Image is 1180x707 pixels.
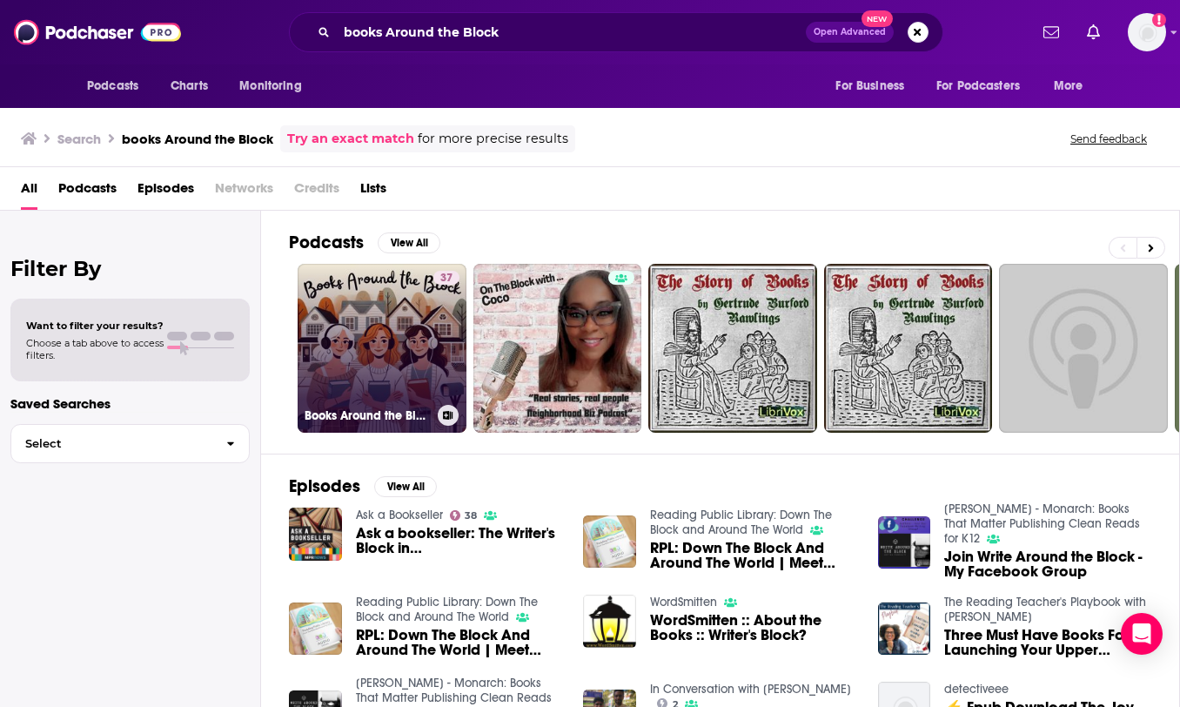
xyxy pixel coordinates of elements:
[356,628,563,657] span: RPL: Down The Block And Around The World | Meet [PERSON_NAME]
[14,16,181,49] img: Podchaser - Follow, Share and Rate Podcasts
[1152,13,1166,27] svg: Add a profile image
[650,613,857,643] a: WordSmitten :: About the Books :: Writer's Block?
[227,70,324,103] button: open menu
[925,70,1045,103] button: open menu
[1128,13,1166,51] span: Logged in as jessicalaino
[835,74,904,98] span: For Business
[356,508,443,522] a: Ask a Bookseller
[10,256,250,281] h2: Filter By
[1128,13,1166,51] img: User Profile
[583,595,636,648] img: WordSmitten :: About the Books :: Writer's Block?
[650,595,717,609] a: WordSmitten
[944,628,1151,657] a: Three Must Have Books For Launching Your Upper Elementary Reading Block
[356,595,538,624] a: Reading Public Library: Down The Block and Around The World
[944,595,1146,624] a: The Reading Teacher's Playbook with Eva Mireles
[418,129,568,149] span: for more precise results
[936,74,1020,98] span: For Podcasters
[465,512,477,520] span: 38
[374,476,437,497] button: View All
[159,70,218,103] a: Charts
[289,475,437,497] a: EpisodesView All
[356,628,563,657] a: RPL: Down The Block And Around The World | Meet Marissa Guidara
[650,508,832,537] a: Reading Public Library: Down The Block and Around The World
[289,232,440,253] a: PodcastsView All
[294,174,339,210] span: Credits
[1054,74,1083,98] span: More
[289,508,342,561] img: Ask a bookseller: The Writer's Block in Las Vegas
[137,174,194,210] a: Episodes
[1080,17,1107,47] a: Show notifications dropdown
[239,74,301,98] span: Monitoring
[360,174,386,210] a: Lists
[215,174,273,210] span: Networks
[583,515,636,569] img: RPL: Down The Block And Around The World | Meet Ashly Roman
[378,232,440,253] button: View All
[1065,131,1152,146] button: Send feedback
[287,129,414,149] a: Try an exact match
[944,682,1009,697] a: detectiveee
[356,526,563,555] a: Ask a bookseller: The Writer's Block in Las Vegas
[878,516,931,569] img: Join Write Around the Block - My Facebook Group
[26,320,164,332] span: Want to filter your results?
[171,74,208,98] span: Charts
[650,541,857,570] a: RPL: Down The Block And Around The World | Meet Ashly Roman
[57,131,101,147] h3: Search
[10,395,250,412] p: Saved Searches
[806,22,894,43] button: Open AdvancedNew
[944,549,1151,579] a: Join Write Around the Block - My Facebook Group
[26,337,164,361] span: Choose a tab above to access filters.
[21,174,37,210] a: All
[11,438,212,449] span: Select
[450,510,478,521] a: 38
[862,10,893,27] span: New
[305,408,431,423] h3: Books Around the Block
[122,131,273,147] h3: books Around the Block
[289,475,360,497] h2: Episodes
[289,12,943,52] div: Search podcasts, credits, & more...
[1128,13,1166,51] button: Show profile menu
[823,70,926,103] button: open menu
[878,603,931,656] img: Three Must Have Books For Launching Your Upper Elementary Reading Block
[75,70,161,103] button: open menu
[433,271,459,285] a: 37
[337,18,806,46] input: Search podcasts, credits, & more...
[650,541,857,570] span: RPL: Down The Block And Around The World | Meet [PERSON_NAME]
[58,174,117,210] a: Podcasts
[356,526,563,555] span: Ask a bookseller: The Writer's Block in [GEOGRAPHIC_DATA]
[440,270,453,287] span: 37
[10,424,250,463] button: Select
[298,264,466,433] a: 37Books Around the Block
[944,502,1140,546] a: Jen Lowry - Monarch: Books That Matter Publishing Clean Reads for K12
[289,232,364,253] h2: Podcasts
[87,74,138,98] span: Podcasts
[650,682,851,697] a: In Conversation with Ashwin
[289,603,342,656] img: RPL: Down The Block And Around The World | Meet Marissa Guidara
[1036,17,1066,47] a: Show notifications dropdown
[814,28,886,37] span: Open Advanced
[1121,613,1163,655] div: Open Intercom Messenger
[1042,70,1105,103] button: open menu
